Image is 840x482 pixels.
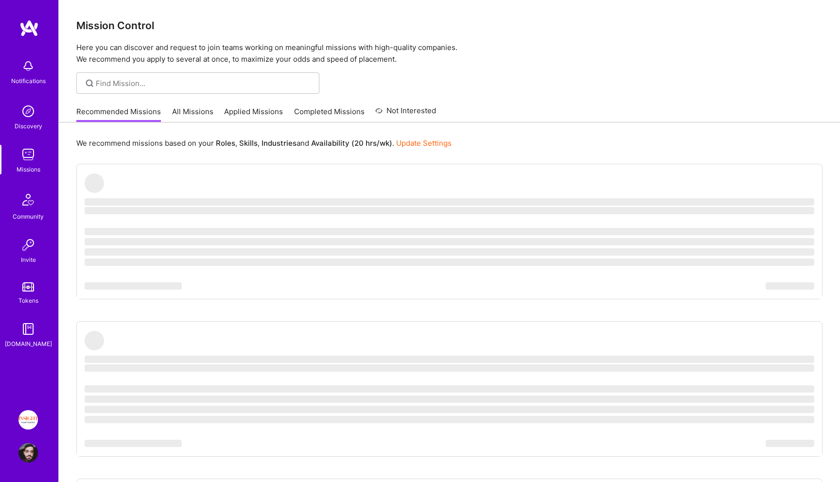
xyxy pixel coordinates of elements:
[18,235,38,255] img: Invite
[18,410,38,430] img: Insight Partners: Data & AI - Sourcing
[18,319,38,339] img: guide book
[396,138,452,148] a: Update Settings
[15,121,42,131] div: Discovery
[21,255,36,265] div: Invite
[16,410,40,430] a: Insight Partners: Data & AI - Sourcing
[11,76,46,86] div: Notifications
[224,106,283,122] a: Applied Missions
[76,19,822,32] h3: Mission Control
[76,42,822,65] p: Here you can discover and request to join teams working on meaningful missions with high-quality ...
[84,78,95,89] i: icon SearchGrey
[16,443,40,463] a: User Avatar
[96,78,312,88] input: Find Mission...
[18,295,38,306] div: Tokens
[19,19,39,37] img: logo
[18,56,38,76] img: bell
[76,138,452,148] p: We recommend missions based on your , , and .
[17,188,40,211] img: Community
[216,138,235,148] b: Roles
[239,138,258,148] b: Skills
[311,138,392,148] b: Availability (20 hrs/wk)
[22,282,34,292] img: tokens
[17,164,40,174] div: Missions
[18,102,38,121] img: discovery
[262,138,297,148] b: Industries
[294,106,365,122] a: Completed Missions
[18,145,38,164] img: teamwork
[76,106,161,122] a: Recommended Missions
[18,443,38,463] img: User Avatar
[375,105,436,122] a: Not Interested
[172,106,213,122] a: All Missions
[13,211,44,222] div: Community
[5,339,52,349] div: [DOMAIN_NAME]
